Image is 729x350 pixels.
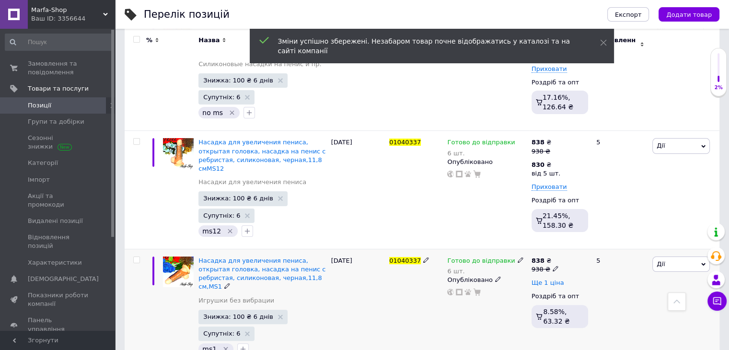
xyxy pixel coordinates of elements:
[198,178,306,187] a: Насадки для увеличения пениса
[532,169,560,178] div: від 5 шт.
[329,13,387,131] div: [DATE]
[28,159,58,167] span: Категорії
[607,7,649,22] button: Експорт
[532,78,588,87] div: Роздріб та опт
[532,257,544,264] b: 838
[202,109,223,117] span: no ms
[28,59,89,77] span: Замовлення та повідомлення
[28,258,82,267] span: Характеристики
[28,101,51,110] span: Позиції
[657,260,665,268] span: Дії
[329,131,387,249] div: [DATE]
[28,134,89,151] span: Сезонні знижки
[659,7,719,22] button: Додати товар
[28,84,89,93] span: Товари та послуги
[532,183,567,191] span: Приховати
[278,36,576,56] div: Зміни успішно збережені. Незабаром товар почне відображатись у каталозі та на сайті компанії
[666,11,712,18] span: Додати товар
[5,34,113,51] input: Пошук
[657,142,665,149] span: Дії
[203,330,240,337] span: Супутніх: 6
[28,217,83,225] span: Видалені позиції
[202,227,221,235] span: ms12
[203,314,273,320] span: Знижка: 100 ₴ 6 днів
[28,192,89,209] span: Акції та промокоди
[163,257,194,287] img: Насадка для увеличения пениса, открытая головка, насадка на пенис с ребристая, силиконовая, черна...
[163,138,194,169] img: Насадка для увеличения пениса, открытая головка, насадка на пенис с ребристая, силиконовая, черна...
[532,139,544,146] b: 838
[532,196,588,205] div: Роздріб та опт
[203,94,240,100] span: Супутніх: 6
[31,6,103,14] span: Marfa-Shop
[28,291,89,308] span: Показники роботи компанії
[389,139,421,146] span: 01040337
[711,84,726,91] div: 2%
[447,139,515,149] span: Готово до відправки
[198,139,325,172] a: Насадка для увеличения пениса, открытая головка, насадка на пенис с ребристая, силиконовая, черна...
[198,257,325,291] a: Насадка для увеличения пениса, открытая головка, насадка на пенис с ребристая, силиконовая, черна...
[543,212,573,229] span: 21.45%, 158.30 ₴
[28,117,84,126] span: Групи та добірки
[532,265,559,274] div: 938 ₴
[447,268,523,275] div: 6 шт.
[226,227,234,235] svg: Видалити мітку
[28,175,50,184] span: Імпорт
[28,275,99,283] span: [DEMOGRAPHIC_DATA]
[198,60,321,69] a: Силиконовые насадки на пенис и пр.
[28,233,89,250] span: Відновлення позицій
[590,13,650,131] div: 4
[543,308,569,325] span: 8.58%, 63.32 ₴
[31,14,115,23] div: Ваш ID: 3356644
[146,36,152,45] span: %
[447,150,515,157] div: 6 шт.
[447,158,526,166] div: Опубліковано
[447,276,526,284] div: Опубліковано
[590,131,650,249] div: 5
[203,77,273,83] span: Знижка: 100 ₴ 6 днів
[596,36,637,53] span: Замовлення
[203,195,273,201] span: Знижка: 100 ₴ 6 днів
[198,36,220,45] span: Назва
[203,212,240,219] span: Супутніх: 6
[532,138,551,147] div: ₴
[532,147,551,156] div: 938 ₴
[543,93,573,111] span: 17.16%, 126.64 ₴
[532,257,559,265] div: ₴
[144,10,230,20] div: Перелік позицій
[28,316,89,333] span: Панель управління
[532,161,560,169] div: ₴
[707,292,727,311] button: Чат з покупцем
[228,109,236,117] svg: Видалити мітку
[532,161,544,168] b: 830
[532,279,564,287] span: Ще 1 ціна
[532,292,588,301] div: Роздріб та опт
[198,296,274,305] a: Игрушки без вибрации
[447,257,515,267] span: Готово до відправки
[532,65,567,73] span: Приховати
[389,257,421,264] span: 01040337
[615,11,642,18] span: Експорт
